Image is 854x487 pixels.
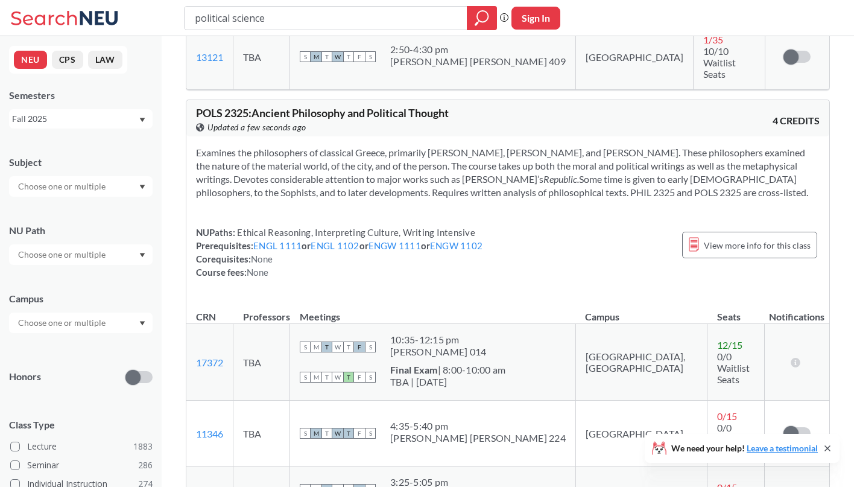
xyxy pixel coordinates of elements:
[300,51,311,62] span: S
[511,7,560,30] button: Sign In
[196,226,482,279] div: NUPaths: Prerequisites: or or or Corequisites: Course fees:
[321,51,332,62] span: T
[233,401,290,466] td: TBA
[365,342,376,352] span: S
[321,428,332,439] span: T
[575,401,707,466] td: [GEOGRAPHIC_DATA]
[253,240,302,251] a: ENGL 1111
[311,240,359,251] a: ENGL 1102
[475,10,489,27] svg: magnifying glass
[196,310,216,323] div: CRN
[300,342,311,352] span: S
[196,428,223,439] a: 11346
[467,6,497,30] div: magnifying glass
[671,444,818,453] span: We need your help!
[543,173,579,185] i: Republic.
[365,428,376,439] span: S
[12,179,113,194] input: Choose one or multiple
[9,292,153,305] div: Campus
[343,372,354,383] span: T
[311,372,321,383] span: M
[703,34,723,45] span: 1 / 35
[354,342,365,352] span: F
[139,253,145,258] svg: Dropdown arrow
[196,106,449,119] span: POLS 2325 : Ancient Philosophy and Political Thought
[233,324,290,401] td: TBA
[247,267,268,278] span: None
[575,324,707,401] td: [GEOGRAPHIC_DATA], [GEOGRAPHIC_DATA]
[575,298,707,324] th: Campus
[10,439,153,454] label: Lecture
[390,346,486,358] div: [PERSON_NAME] 014
[365,372,376,383] span: S
[707,298,765,324] th: Seats
[233,298,290,324] th: Professors
[717,351,750,385] span: 0/0 Waitlist Seats
[430,240,482,251] a: ENGW 1102
[9,313,153,333] div: Dropdown arrow
[290,298,576,324] th: Meetings
[704,238,811,253] span: View more info for this class
[9,109,153,129] div: Fall 2025Dropdown arrow
[52,51,83,69] button: CPS
[196,51,223,63] a: 13121
[717,422,750,456] span: 0/0 Waitlist Seats
[343,428,354,439] span: T
[9,370,41,384] p: Honors
[332,51,343,62] span: W
[368,240,421,251] a: ENGW 1111
[773,114,820,127] span: 4 CREDITS
[332,372,343,383] span: W
[390,432,566,444] div: [PERSON_NAME] [PERSON_NAME] 224
[321,372,332,383] span: T
[300,428,311,439] span: S
[321,342,332,352] span: T
[717,339,742,351] span: 12 / 15
[354,428,365,439] span: F
[10,457,153,473] label: Seminar
[9,156,153,169] div: Subject
[88,51,122,69] button: LAW
[194,8,458,28] input: Class, professor, course number, "phrase"
[138,459,153,472] span: 286
[575,24,693,90] td: [GEOGRAPHIC_DATA]
[311,342,321,352] span: M
[251,253,273,264] span: None
[196,146,820,199] section: Examines the philosophers of classical Greece, primarily [PERSON_NAME], [PERSON_NAME], and [PERSO...
[139,185,145,189] svg: Dropdown arrow
[9,224,153,237] div: NU Path
[12,247,113,262] input: Choose one or multiple
[300,372,311,383] span: S
[354,372,365,383] span: F
[235,227,475,238] span: Ethical Reasoning, Interpreting Culture, Writing Intensive
[390,43,566,56] div: 2:50 - 4:30 pm
[9,244,153,265] div: Dropdown arrow
[703,45,736,80] span: 10/10 Waitlist Seats
[139,118,145,123] svg: Dropdown arrow
[14,51,47,69] button: NEU
[390,334,486,346] div: 10:35 - 12:15 pm
[747,443,818,453] a: Leave a testimonial
[233,24,290,90] td: TBA
[9,89,153,102] div: Semesters
[390,376,505,388] div: TBA | [DATE]
[12,316,113,330] input: Choose one or multiple
[717,410,737,422] span: 0 / 15
[365,51,376,62] span: S
[765,298,829,324] th: Notifications
[390,56,566,68] div: [PERSON_NAME] [PERSON_NAME] 409
[390,364,505,376] div: | 8:00-10:00 am
[196,357,223,368] a: 17372
[9,418,153,431] span: Class Type
[207,121,306,134] span: Updated a few seconds ago
[311,51,321,62] span: M
[343,51,354,62] span: T
[390,420,566,432] div: 4:35 - 5:40 pm
[332,428,343,439] span: W
[343,342,354,352] span: T
[311,428,321,439] span: M
[139,321,145,326] svg: Dropdown arrow
[332,342,343,352] span: W
[133,440,153,453] span: 1883
[9,176,153,197] div: Dropdown arrow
